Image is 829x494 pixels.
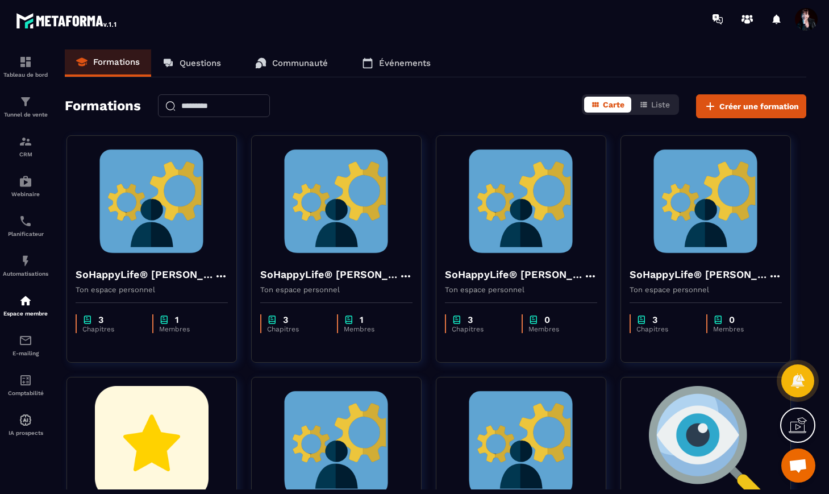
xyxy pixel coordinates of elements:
p: 0 [544,314,550,325]
img: chapter [267,314,277,325]
p: Webinaire [3,191,48,197]
a: accountantaccountantComptabilité [3,365,48,405]
p: Automatisations [3,271,48,277]
p: CRM [3,151,48,157]
p: Chapitres [267,325,326,333]
span: Liste [651,100,670,109]
img: chapter [636,314,647,325]
p: Comptabilité [3,390,48,396]
p: Questions [180,58,221,68]
img: chapter [82,314,93,325]
span: Créer une formation [719,101,799,112]
p: Ton espace personnel [630,285,782,294]
p: Chapitres [636,325,695,333]
p: 3 [98,314,103,325]
p: Tunnel de vente [3,111,48,118]
a: automationsautomationsWebinaire [3,166,48,206]
a: Événements [351,49,442,77]
p: 3 [468,314,473,325]
p: Communauté [272,58,328,68]
img: formation [19,135,32,148]
p: Membres [528,325,586,333]
p: Ton espace personnel [76,285,228,294]
img: automations [19,175,32,188]
img: chapter [159,314,169,325]
img: formation-background [260,144,413,258]
p: Espace membre [3,310,48,317]
a: Communauté [244,49,339,77]
button: Liste [632,97,677,113]
img: automations [19,254,32,268]
p: Membres [713,325,770,333]
a: automationsautomationsAutomatisations [3,246,48,285]
p: Membres [159,325,216,333]
a: formation-backgroundSoHappyLife® [PERSON_NAME]Ton espace personnelchapter3Chapitreschapter0Membres [436,135,620,377]
a: Ouvrir le chat [781,449,815,483]
h4: SoHappyLife® [PERSON_NAME] [445,267,584,283]
a: automationsautomationsEspace membre [3,285,48,325]
img: chapter [452,314,462,325]
img: email [19,334,32,347]
img: accountant [19,373,32,387]
button: Créer une formation [696,94,806,118]
h4: SoHappyLife® [PERSON_NAME] [76,267,214,283]
p: 1 [360,314,364,325]
img: formation-background [76,144,228,258]
a: formation-backgroundSoHappyLife® [PERSON_NAME]Ton espace personnelchapter3Chapitreschapter0Membres [620,135,805,377]
img: chapter [344,314,354,325]
img: logo [16,10,118,31]
p: Ton espace personnel [260,285,413,294]
a: formationformationTunnel de vente [3,86,48,126]
p: Chapitres [82,325,141,333]
h2: Formations [65,94,141,118]
button: Carte [584,97,631,113]
a: formation-backgroundSoHappyLife® [PERSON_NAME]Ton espace personnelchapter3Chapitreschapter1Membres [251,135,436,377]
span: Carte [603,100,624,109]
img: formation-background [630,144,782,258]
a: Formations [65,49,151,77]
a: formationformationTableau de bord [3,47,48,86]
img: formation-background [445,144,597,258]
p: 3 [652,314,657,325]
p: 1 [175,314,179,325]
img: chapter [528,314,539,325]
p: Ton espace personnel [445,285,597,294]
p: IA prospects [3,430,48,436]
a: Questions [151,49,232,77]
img: chapter [713,314,723,325]
p: Planificateur [3,231,48,237]
p: 3 [283,314,288,325]
h4: SoHappyLife® [PERSON_NAME] [630,267,768,283]
img: formation [19,95,32,109]
p: Événements [379,58,431,68]
img: automations [19,294,32,308]
p: Chapitres [452,325,510,333]
a: schedulerschedulerPlanificateur [3,206,48,246]
img: formation [19,55,32,69]
a: formation-backgroundSoHappyLife® [PERSON_NAME]Ton espace personnelchapter3Chapitreschapter1Membres [66,135,251,377]
a: formationformationCRM [3,126,48,166]
p: Formations [93,57,140,67]
p: Tableau de bord [3,72,48,78]
h4: SoHappyLife® [PERSON_NAME] [260,267,399,283]
p: Membres [344,325,401,333]
p: E-mailing [3,350,48,356]
img: scheduler [19,214,32,228]
img: automations [19,413,32,427]
a: emailemailE-mailing [3,325,48,365]
p: 0 [729,314,735,325]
